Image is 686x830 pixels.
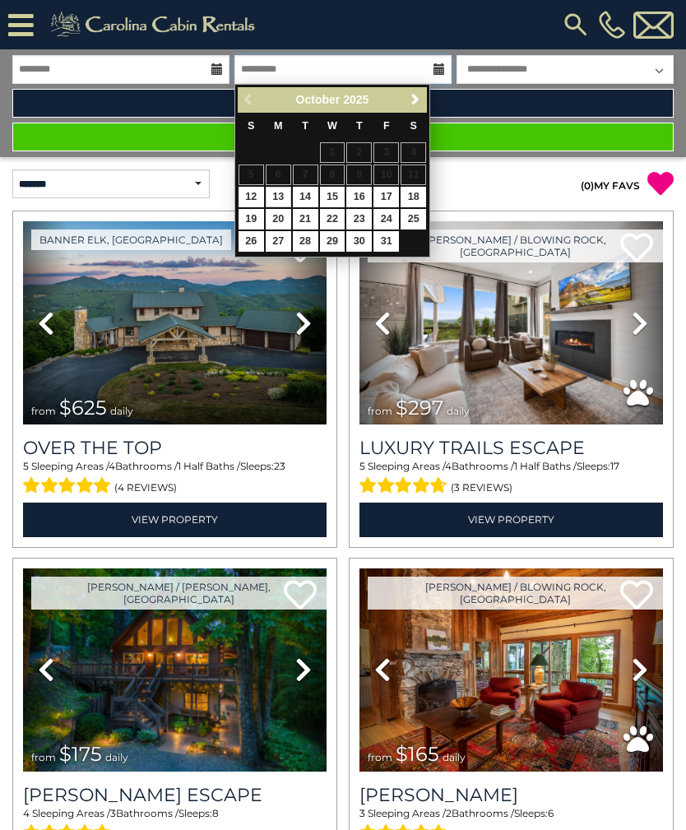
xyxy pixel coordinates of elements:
[320,209,345,230] a: 22
[359,459,663,498] div: Sleeping Areas / Bathrooms / Sleeps:
[23,807,30,819] span: 4
[31,405,56,417] span: from
[23,437,327,459] a: Over The Top
[396,742,439,766] span: $165
[110,807,116,819] span: 3
[446,807,452,819] span: 2
[239,187,264,207] a: 12
[409,93,422,106] span: Next
[266,231,291,252] a: 27
[296,93,341,106] span: October
[405,90,425,110] a: Next
[401,209,426,230] a: 25
[23,459,327,498] div: Sleeping Areas / Bathrooms / Sleeps:
[368,405,392,417] span: from
[346,187,372,207] a: 16
[23,503,327,536] a: View Property
[443,751,466,763] span: daily
[359,784,663,806] h3: Azalea Hill
[610,460,619,472] span: 17
[401,187,426,207] a: 18
[359,784,663,806] a: [PERSON_NAME]
[293,231,318,252] a: 28
[356,120,363,132] span: Thursday
[359,460,365,472] span: 5
[327,120,337,132] span: Wednesday
[110,405,133,417] span: daily
[59,742,102,766] span: $175
[239,209,264,230] a: 19
[31,751,56,763] span: from
[12,89,674,118] a: Refine Search Filters
[359,437,663,459] a: Luxury Trails Escape
[31,577,327,610] a: [PERSON_NAME] / [PERSON_NAME], [GEOGRAPHIC_DATA]
[368,577,663,610] a: [PERSON_NAME] / Blowing Rock, [GEOGRAPHIC_DATA]
[23,784,327,806] h3: Todd Escape
[320,231,345,252] a: 29
[359,568,663,772] img: thumbnail_163277858.jpeg
[212,807,219,819] span: 8
[383,120,390,132] span: Friday
[109,460,115,472] span: 4
[581,179,594,192] span: ( )
[178,460,240,472] span: 1 Half Baths /
[368,230,663,262] a: [PERSON_NAME] / Blowing Rock, [GEOGRAPHIC_DATA]
[23,460,29,472] span: 5
[359,503,663,536] a: View Property
[359,807,365,819] span: 3
[248,120,254,132] span: Sunday
[346,209,372,230] a: 23
[445,460,452,472] span: 4
[373,231,399,252] a: 31
[105,751,128,763] span: daily
[584,179,591,192] span: 0
[274,120,283,132] span: Monday
[368,751,392,763] span: from
[451,477,512,498] span: (3 reviews)
[410,120,417,132] span: Saturday
[59,396,107,420] span: $625
[266,209,291,230] a: 20
[346,231,372,252] a: 30
[114,477,177,498] span: (4 reviews)
[302,120,308,132] span: Tuesday
[23,784,327,806] a: [PERSON_NAME] Escape
[31,230,231,250] a: Banner Elk, [GEOGRAPHIC_DATA]
[595,11,629,39] a: [PHONE_NUMBER]
[274,460,285,472] span: 23
[12,123,674,151] button: Please Update Results
[293,209,318,230] a: 21
[548,807,554,819] span: 6
[514,460,577,472] span: 1 Half Baths /
[266,187,291,207] a: 13
[447,405,470,417] span: daily
[359,221,663,424] img: thumbnail_168695581.jpeg
[42,8,269,41] img: Khaki-logo.png
[23,568,327,772] img: thumbnail_168627805.jpeg
[373,187,399,207] a: 17
[23,221,327,424] img: thumbnail_167153549.jpeg
[581,179,640,192] a: (0)MY FAVS
[293,187,318,207] a: 14
[396,396,443,420] span: $297
[343,93,368,106] span: 2025
[373,209,399,230] a: 24
[561,10,591,39] img: search-regular.svg
[239,231,264,252] a: 26
[320,187,345,207] a: 15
